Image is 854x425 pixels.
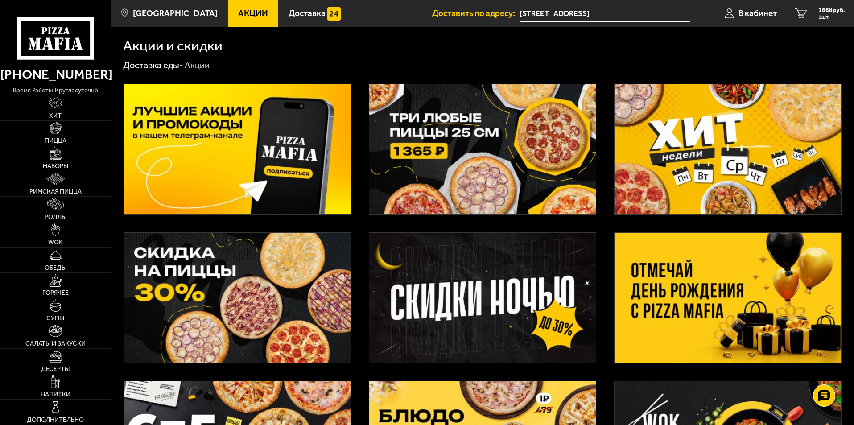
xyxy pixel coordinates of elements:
a: Доставка еды- [123,60,183,70]
span: 1668 руб. [818,7,845,13]
span: 1 шт. [818,14,845,20]
span: Дополнительно [27,417,84,423]
input: Ваш адрес доставки [520,5,690,22]
span: Горячее [42,290,69,296]
span: Пицца [45,138,66,144]
span: В кабинет [738,9,777,17]
span: Супы [46,315,64,322]
div: Акции [185,60,210,71]
span: Акции [238,9,268,17]
span: Римская пицца [29,189,82,195]
span: Напитки [41,392,70,398]
span: [GEOGRAPHIC_DATA] [133,9,218,17]
span: Обеды [45,265,66,271]
span: Доставить по адресу: [432,9,520,17]
span: Салаты и закуски [25,341,86,347]
span: Санкт-Петербург Учительская 18 [520,5,690,22]
h1: Акции и скидки [123,39,223,53]
span: Наборы [43,163,68,169]
span: WOK [48,239,63,246]
span: Роллы [45,214,66,220]
img: 15daf4d41897b9f0e9f617042186c801.svg [327,7,341,21]
span: Десерты [41,366,70,372]
span: Хит [49,113,62,119]
span: Доставка [289,9,326,17]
